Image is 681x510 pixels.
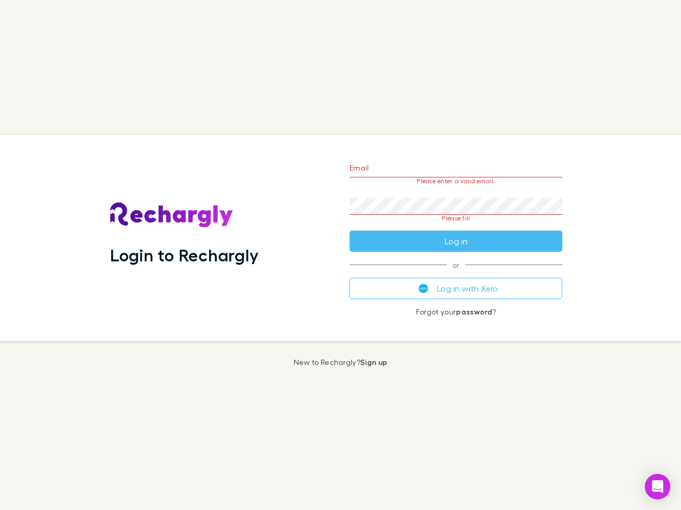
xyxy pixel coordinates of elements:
img: Rechargly's Logo [110,202,234,228]
button: Log in [350,231,562,252]
p: New to Rechargly? [294,358,388,367]
img: Xero's logo [419,284,428,293]
a: password [456,307,492,316]
h1: Login to Rechargly [110,245,259,265]
a: Sign up [360,358,387,367]
p: Forgot your ? [350,308,562,316]
div: Open Intercom Messenger [645,474,670,499]
button: Log in with Xero [350,278,562,299]
p: Please fill [350,215,562,222]
p: Please enter a valid email. [350,177,562,185]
